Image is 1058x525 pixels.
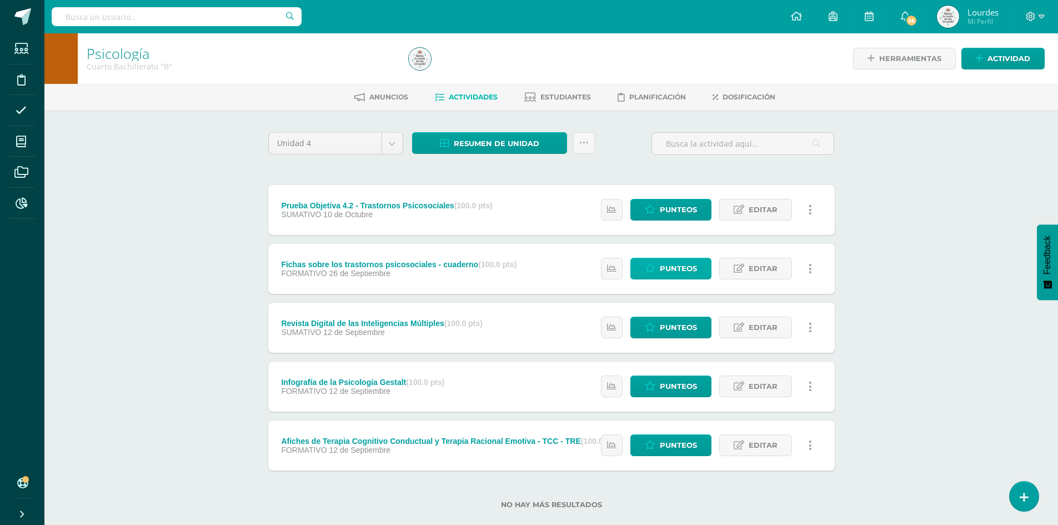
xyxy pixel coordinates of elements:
span: 26 de Septiembre [329,269,390,278]
span: Herramientas [879,48,941,69]
span: Unidad 4 [277,133,373,154]
span: 12 de Septiembre [329,446,390,454]
span: Actividad [987,48,1030,69]
a: Punteos [630,258,711,279]
span: Feedback [1042,236,1052,274]
span: SUMATIVO [281,328,321,337]
div: Revista Digital de las Inteligencias Múltiples [281,319,483,328]
a: Actividades [435,88,498,106]
span: Punteos [660,317,697,338]
a: Estudiantes [524,88,591,106]
span: Actividades [449,93,498,101]
span: Punteos [660,258,697,279]
span: Mi Perfil [967,17,999,26]
a: Punteos [630,199,711,221]
span: 12 de Septiembre [323,328,385,337]
a: Resumen de unidad [412,132,567,154]
a: Punteos [630,434,711,456]
span: Editar [749,199,778,220]
span: 12 de Septiembre [329,387,390,396]
a: Planificación [618,88,686,106]
span: Planificación [629,93,686,101]
span: Punteos [660,199,697,220]
div: Afiches de Terapia Cognitivo Conductual y Terapia Racional Emotiva - TCC - TRE [281,437,619,446]
a: Punteos [630,376,711,397]
span: Punteos [660,376,697,397]
span: 10 de Octubre [323,210,373,219]
a: Unidad 4 [269,133,403,154]
span: Editar [749,317,778,338]
span: Editar [749,376,778,397]
input: Busca un usuario... [52,7,302,26]
strong: (100.0 pts) [478,260,517,269]
div: Prueba Objetiva 4.2 - Trastornos Psicosociales [281,201,493,210]
input: Busca la actividad aquí... [652,133,834,154]
img: 2e90373c1913165f6fa34e04e15cc806.png [937,6,959,28]
a: Anuncios [354,88,408,106]
span: Anuncios [369,93,408,101]
a: Psicología [87,44,149,63]
span: Lourdes [967,7,999,18]
strong: (100.0 pts) [406,378,444,387]
a: Actividad [961,48,1045,69]
img: 2e90373c1913165f6fa34e04e15cc806.png [409,48,431,70]
a: Punteos [630,317,711,338]
strong: (100.0 pts) [444,319,483,328]
a: Dosificación [713,88,775,106]
span: Editar [749,258,778,279]
label: No hay más resultados [268,501,835,509]
strong: (100.0 pts) [454,201,493,210]
span: Estudiantes [540,93,591,101]
div: Cuarto Bachillerato 'B' [87,61,395,72]
button: Feedback - Mostrar encuesta [1037,224,1058,300]
span: Editar [749,435,778,456]
span: 56 [905,14,917,27]
div: Fichas sobre los trastornos psicosociales - cuaderno [281,260,517,269]
span: FORMATIVO [281,387,327,396]
strong: (100.0 pts) [581,437,619,446]
span: Dosificación [723,93,775,101]
span: Resumen de unidad [454,133,539,154]
h1: Psicología [87,46,395,61]
a: Herramientas [853,48,956,69]
span: Punteos [660,435,697,456]
span: FORMATIVO [281,269,327,278]
span: SUMATIVO [281,210,321,219]
div: Infografía de la Psicología Gestalt [281,378,444,387]
span: FORMATIVO [281,446,327,454]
